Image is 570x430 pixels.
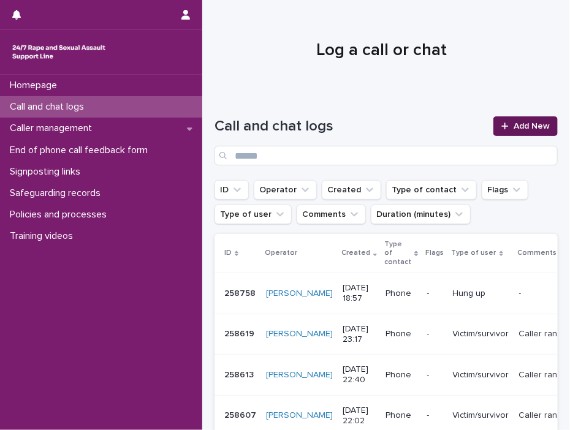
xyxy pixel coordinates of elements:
[519,368,566,380] p: Caller rang for support, was quiet for most of the call and didn't want to waste time sitting in ...
[215,146,558,165] input: Search
[453,370,509,380] p: Victim/survivor
[5,145,158,156] p: End of phone call feedback form
[427,410,443,421] p: -
[427,370,443,380] p: -
[371,205,471,224] button: Duration (minutes)
[427,289,443,299] p: -
[493,116,558,136] a: Add New
[453,329,509,339] p: Victim/survivor
[343,283,376,304] p: [DATE] 18:57
[384,238,411,269] p: Type of contact
[224,246,232,260] p: ID
[519,326,566,339] p: Caller rang for support, talked about being drugged by a friend at uni and then she thinks she wa...
[386,180,477,200] button: Type of contact
[343,324,376,345] p: [DATE] 23:17
[426,246,444,260] p: Flags
[10,40,108,64] img: rhQMoQhaT3yELyF149Cw
[453,289,509,299] p: Hung up
[519,286,524,299] p: -
[5,101,94,113] p: Call and chat logs
[224,326,257,339] p: 258619
[514,122,550,130] span: Add New
[266,370,333,380] a: [PERSON_NAME]
[343,405,376,426] p: [DATE] 22:02
[452,246,496,260] p: Type of user
[215,205,292,224] button: Type of user
[5,230,83,242] p: Training videos
[386,329,417,339] p: Phone
[224,286,258,299] p: 258758
[5,209,116,221] p: Policies and processes
[453,410,509,421] p: Victim/survivor
[5,187,110,199] p: Safeguarding records
[482,180,528,200] button: Flags
[519,408,566,421] p: Caller rang wanted information on where to go after rape as police not helpful. Spoke about the S...
[266,289,333,299] a: [PERSON_NAME]
[341,246,370,260] p: Created
[254,180,317,200] button: Operator
[215,40,549,61] h1: Log a call or chat
[427,329,443,339] p: -
[386,410,417,421] p: Phone
[386,370,417,380] p: Phone
[5,80,67,91] p: Homepage
[215,118,486,135] h1: Call and chat logs
[215,180,249,200] button: ID
[518,246,557,260] p: Comments
[266,410,333,421] a: [PERSON_NAME]
[266,329,333,339] a: [PERSON_NAME]
[297,205,366,224] button: Comments
[5,166,90,178] p: Signposting links
[224,368,256,380] p: 258613
[265,246,297,260] p: Operator
[224,408,259,421] p: 258607
[386,289,417,299] p: Phone
[5,123,102,134] p: Caller management
[322,180,381,200] button: Created
[343,364,376,385] p: [DATE] 22:40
